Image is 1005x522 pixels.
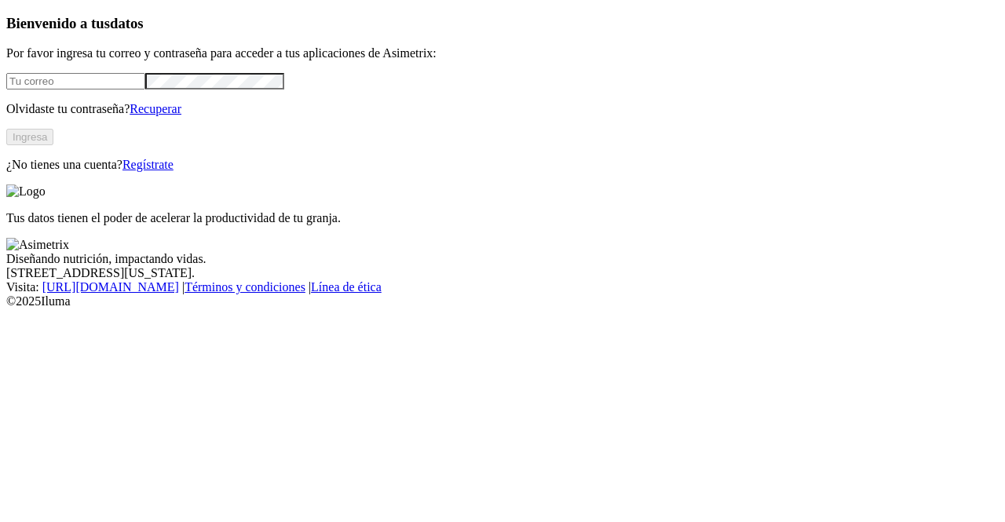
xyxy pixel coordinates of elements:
[185,280,305,294] a: Términos y condiciones
[6,102,999,116] p: Olvidaste tu contraseña?
[122,158,174,171] a: Regístrate
[6,252,999,266] div: Diseñando nutrición, impactando vidas.
[6,15,999,32] h3: Bienvenido a tus
[6,211,999,225] p: Tus datos tienen el poder de acelerar la productividad de tu granja.
[130,102,181,115] a: Recuperar
[6,294,999,308] div: © 2025 Iluma
[6,158,999,172] p: ¿No tienes una cuenta?
[110,15,144,31] span: datos
[6,73,145,89] input: Tu correo
[6,238,69,252] img: Asimetrix
[6,280,999,294] div: Visita : | |
[6,46,999,60] p: Por favor ingresa tu correo y contraseña para acceder a tus aplicaciones de Asimetrix:
[311,280,382,294] a: Línea de ética
[6,266,999,280] div: [STREET_ADDRESS][US_STATE].
[6,184,46,199] img: Logo
[6,129,53,145] button: Ingresa
[42,280,179,294] a: [URL][DOMAIN_NAME]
